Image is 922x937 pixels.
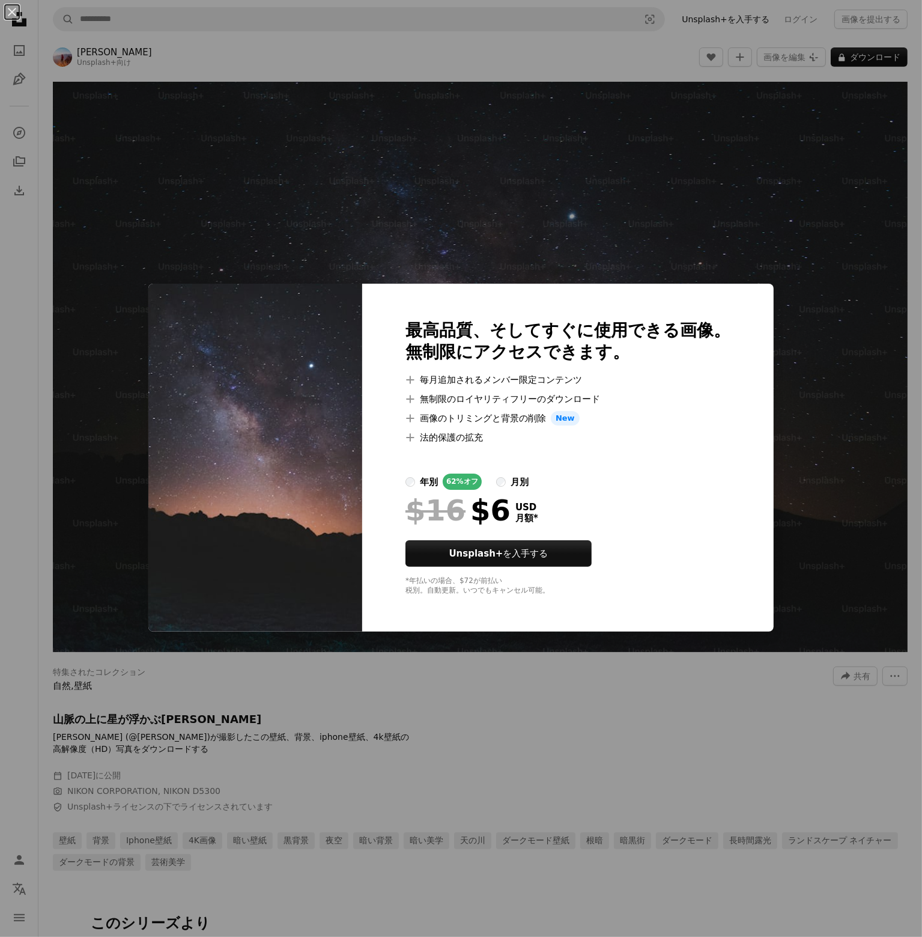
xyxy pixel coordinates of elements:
div: *年払いの場合、 $72 が前払い 税別。自動更新。いつでもキャンセル可能。 [405,576,730,596]
li: 法的保護の拡充 [405,430,730,445]
span: New [551,411,580,426]
div: 62% オフ [443,474,482,490]
div: $6 [405,495,511,526]
div: 月別 [511,475,529,489]
span: USD [515,502,538,513]
li: 毎月追加されるメンバー限定コンテンツ [405,373,730,387]
h2: 最高品質、そしてすぐに使用できる画像。 無制限にアクセスできます。 [405,320,730,363]
input: 月別 [496,477,506,487]
div: 年別 [420,475,438,489]
li: 無制限のロイヤリティフリーのダウンロード [405,392,730,406]
li: 画像のトリミングと背景の削除 [405,411,730,426]
button: Unsplash+を入手する [405,540,592,567]
img: premium_photo-1700752855424-525ea0615683 [148,284,362,632]
input: 年別62%オフ [405,477,415,487]
strong: Unsplash+ [449,548,503,559]
span: $16 [405,495,466,526]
